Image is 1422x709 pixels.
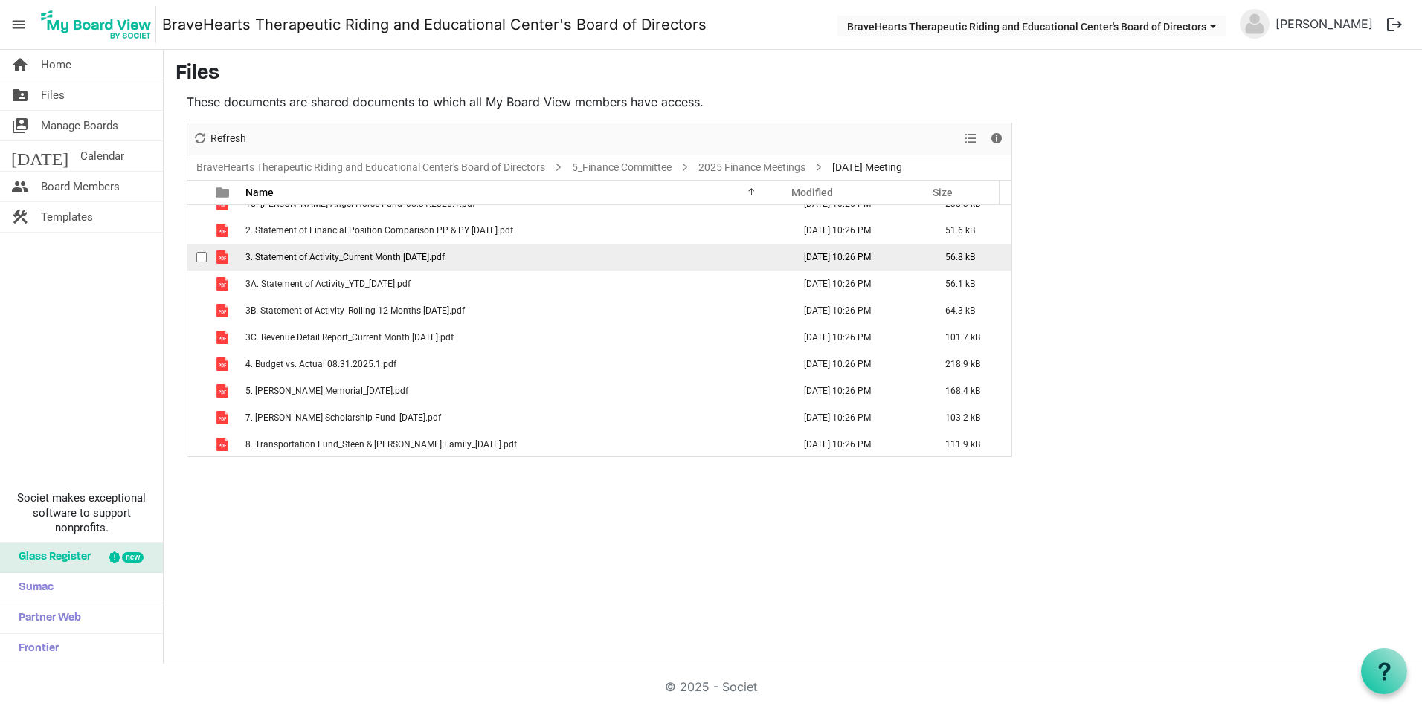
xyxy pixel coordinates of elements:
td: checkbox [187,297,207,324]
td: is template cell column header type [207,217,241,244]
span: construction [11,202,29,232]
span: 8. Transportation Fund_Steen & [PERSON_NAME] Family_[DATE].pdf [245,439,517,450]
a: [PERSON_NAME] [1270,9,1379,39]
span: Templates [41,202,93,232]
img: My Board View Logo [36,6,156,43]
button: Details [987,129,1007,148]
td: 101.7 kB is template cell column header Size [930,324,1011,351]
td: 4. Budget vs. Actual 08.31.2025.1.pdf is template cell column header Name [241,351,788,378]
span: Modified [791,187,833,198]
td: September 22, 2025 10:26 PM column header Modified [788,271,930,297]
td: is template cell column header type [207,351,241,378]
span: 4. Budget vs. Actual 08.31.2025.1.pdf [245,359,396,369]
span: home [11,50,29,80]
button: logout [1379,9,1410,40]
td: checkbox [187,217,207,244]
td: 51.6 kB is template cell column header Size [930,217,1011,244]
td: September 22, 2025 10:26 PM column header Modified [788,351,930,378]
span: Societ makes exceptional software to support nonprofits. [7,491,156,535]
span: Partner Web [11,603,81,633]
span: menu [4,10,33,39]
img: no-profile-picture.svg [1240,9,1270,39]
span: Sumac [11,573,54,603]
td: is template cell column header type [207,244,241,271]
span: Name [245,187,274,198]
td: September 22, 2025 10:26 PM column header Modified [788,404,930,431]
td: September 22, 2025 10:26 PM column header Modified [788,217,930,244]
span: Files [41,80,65,110]
a: BraveHearts Therapeutic Riding and Educational Center's Board of Directors [193,158,548,177]
td: is template cell column header type [207,378,241,404]
span: folder_shared [11,80,29,110]
td: 3C. Revenue Detail Report_Current Month 08.31.2025.pdf is template cell column header Name [241,324,788,351]
td: 56.1 kB is template cell column header Size [930,271,1011,297]
span: [DATE] Meeting [829,158,905,177]
td: 3B. Statement of Activity_Rolling 12 Months 08.31.2025.pdf is template cell column header Name [241,297,788,324]
button: View dropdownbutton [962,129,979,148]
td: checkbox [187,351,207,378]
td: checkbox [187,271,207,297]
a: 2025 Finance Meetings [695,158,808,177]
div: View [959,123,984,155]
span: 5. [PERSON_NAME] Memorial_[DATE].pdf [245,386,408,396]
a: 5_Finance Committee [569,158,675,177]
div: new [122,552,144,563]
td: is template cell column header type [207,271,241,297]
span: Calendar [80,141,124,171]
td: 5. CJ Boyd Memorial_08.31.2025.pdf is template cell column header Name [241,378,788,404]
span: Frontier [11,634,59,664]
td: 7. Kevin Bell Scholarship Fund_08.31.2025.pdf is template cell column header Name [241,404,788,431]
a: My Board View Logo [36,6,162,43]
td: September 22, 2025 10:26 PM column header Modified [788,297,930,324]
td: September 22, 2025 10:26 PM column header Modified [788,324,930,351]
td: September 22, 2025 10:26 PM column header Modified [788,244,930,271]
span: switch_account [11,111,29,140]
span: Home [41,50,71,80]
button: BraveHearts Therapeutic Riding and Educational Center's Board of Directors dropdownbutton [837,16,1226,36]
td: 56.8 kB is template cell column header Size [930,244,1011,271]
h3: Files [176,62,1410,87]
span: Board Members [41,172,120,201]
span: Refresh [209,129,248,148]
td: 8. Transportation Fund_Steen & McCartin Family_08.31.2025.pdf is template cell column header Name [241,431,788,458]
td: 218.9 kB is template cell column header Size [930,351,1011,378]
td: 2. Statement of Financial Position Comparison PP & PY 08.31.2025.pdf is template cell column head... [241,217,788,244]
td: checkbox [187,324,207,351]
a: BraveHearts Therapeutic Riding and Educational Center's Board of Directors [162,10,707,39]
td: is template cell column header type [207,404,241,431]
span: [DATE] [11,141,68,171]
button: Refresh [190,129,249,148]
td: September 22, 2025 10:26 PM column header Modified [788,431,930,458]
td: 103.2 kB is template cell column header Size [930,404,1011,431]
td: 111.9 kB is template cell column header Size [930,431,1011,458]
span: 3B. Statement of Activity_Rolling 12 Months [DATE].pdf [245,305,465,316]
span: Manage Boards [41,111,118,140]
span: Glass Register [11,543,91,572]
td: checkbox [187,378,207,404]
td: checkbox [187,404,207,431]
td: September 22, 2025 10:26 PM column header Modified [788,378,930,404]
td: 3A. Statement of Activity_YTD_08.31.2025.pdf is template cell column header Name [241,271,788,297]
td: is template cell column header type [207,431,241,458]
a: © 2025 - Societ [665,679,757,694]
span: people [11,172,29,201]
div: Refresh [187,123,251,155]
span: Size [933,187,953,198]
p: These documents are shared documents to which all My Board View members have access. [187,93,1012,111]
span: 2. Statement of Financial Position Comparison PP & PY [DATE].pdf [245,225,513,236]
div: Details [984,123,1009,155]
td: checkbox [187,431,207,458]
span: 3C. Revenue Detail Report_Current Month [DATE].pdf [245,332,454,343]
td: checkbox [187,244,207,271]
span: 15. [PERSON_NAME] Angel Horse Fund_08.31.2025.1.pdf [245,198,475,209]
span: 3. Statement of Activity_Current Month [DATE].pdf [245,252,445,262]
span: 7. [PERSON_NAME] Scholarship Fund_[DATE].pdf [245,412,441,423]
td: is template cell column header type [207,324,241,351]
td: 3. Statement of Activity_Current Month 08.31.2025.pdf is template cell column header Name [241,244,788,271]
td: 168.4 kB is template cell column header Size [930,378,1011,404]
td: is template cell column header type [207,297,241,324]
td: 64.3 kB is template cell column header Size [930,297,1011,324]
span: 3A. Statement of Activity_YTD_[DATE].pdf [245,279,411,289]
